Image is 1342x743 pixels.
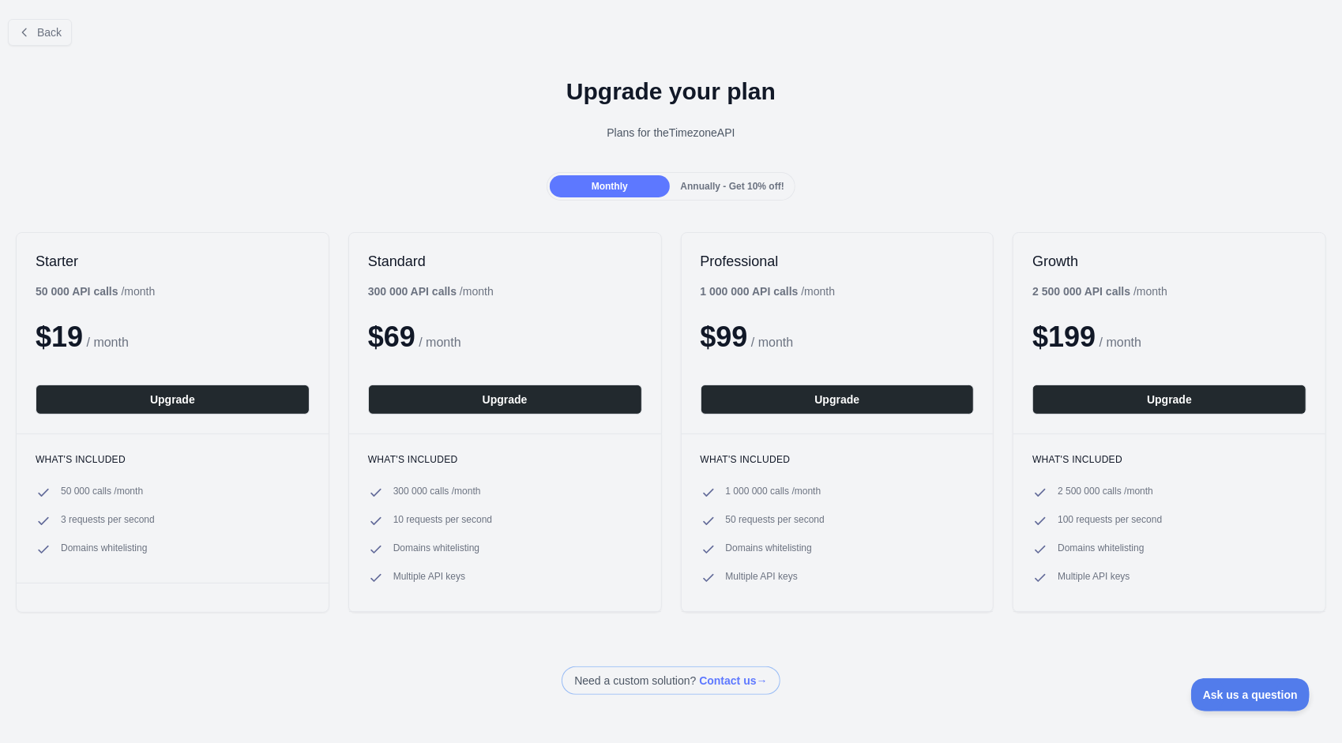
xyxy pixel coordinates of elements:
[1032,321,1096,353] span: $ 199
[368,252,642,271] h2: Standard
[701,321,748,353] span: $ 99
[1032,285,1130,298] b: 2 500 000 API calls
[701,283,836,299] div: / month
[701,252,975,271] h2: Professional
[1032,283,1167,299] div: / month
[701,285,799,298] b: 1 000 000 API calls
[1032,252,1306,271] h2: Growth
[1191,678,1310,711] iframe: Toggle Customer Support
